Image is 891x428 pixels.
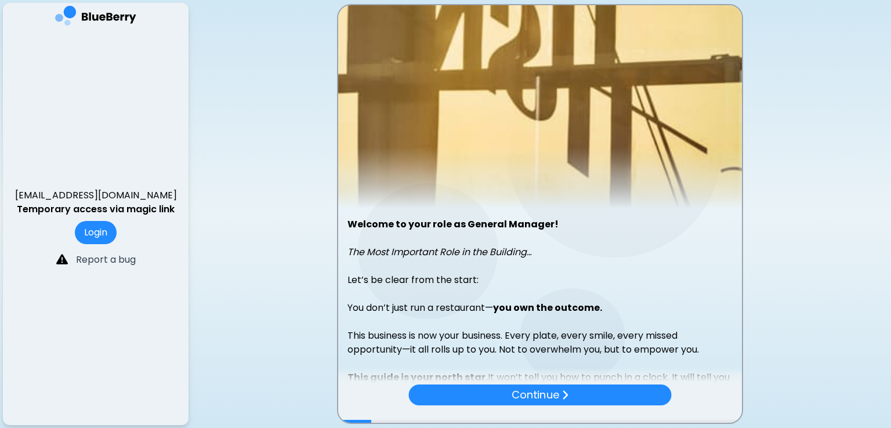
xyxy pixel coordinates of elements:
div: It won’t tell you how to punch in a clock. It will tell you how to lead with purpose and own your... [347,357,733,412]
p: [EMAIL_ADDRESS][DOMAIN_NAME] [15,188,177,202]
p: Report a bug [76,253,136,267]
img: video thumbnail [338,5,742,208]
img: company logo [55,6,136,30]
div: You don’t just run a restaurant— [347,287,733,315]
strong: Welcome to your role as General Manager! [347,217,559,231]
button: Login [75,221,117,244]
p: Temporary access via magic link [17,202,175,216]
p: Continue [512,387,559,403]
img: file icon [561,389,568,400]
em: The Most Important Role in the Building.. [347,245,530,259]
strong: you own the outcome. [493,301,602,314]
div: This business is now your business. Every plate, every smile, every missed opportunity—it all rol... [347,315,733,357]
img: file icon [56,253,68,265]
a: Login [75,226,117,239]
div: . [347,231,733,259]
div: Let’s be clear from the start: [347,259,733,287]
